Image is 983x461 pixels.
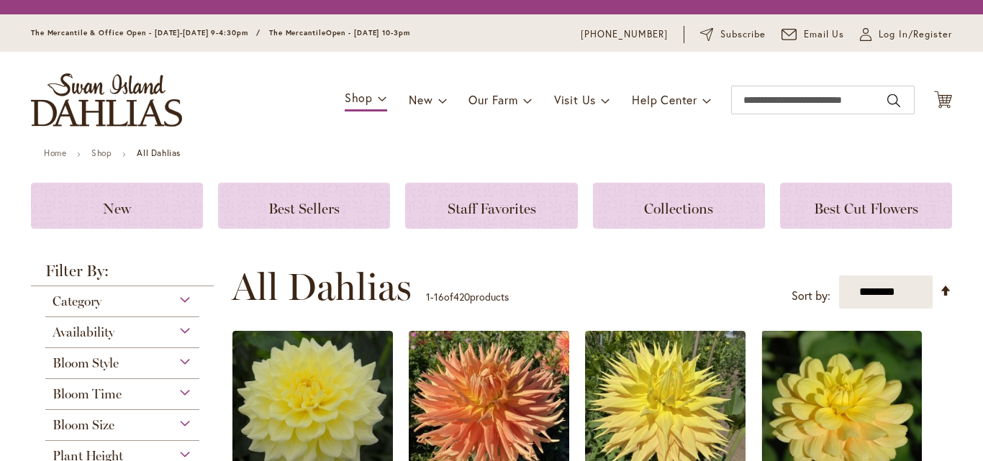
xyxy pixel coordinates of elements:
[792,283,830,309] label: Sort by:
[409,92,432,107] span: New
[405,183,577,229] a: Staff Favorites
[426,286,509,309] p: - of products
[448,200,536,217] span: Staff Favorites
[468,92,517,107] span: Our Farm
[780,183,952,229] a: Best Cut Flowers
[326,28,410,37] span: Open - [DATE] 10-3pm
[53,293,101,309] span: Category
[804,27,845,42] span: Email Us
[345,90,373,105] span: Shop
[581,27,668,42] a: [PHONE_NUMBER]
[593,183,765,229] a: Collections
[137,147,181,158] strong: All Dahlias
[860,27,952,42] a: Log In/Register
[31,73,182,127] a: store logo
[53,386,122,402] span: Bloom Time
[632,92,697,107] span: Help Center
[782,27,845,42] a: Email Us
[268,200,340,217] span: Best Sellers
[53,324,114,340] span: Availability
[426,290,430,303] span: 1
[814,200,918,217] span: Best Cut Flowers
[644,200,713,217] span: Collections
[91,147,112,158] a: Shop
[53,417,114,433] span: Bloom Size
[232,265,412,309] span: All Dahlias
[720,27,766,42] span: Subscribe
[434,290,444,303] span: 16
[31,28,326,37] span: The Mercantile & Office Open - [DATE]-[DATE] 9-4:30pm / The Mercantile
[218,183,390,229] a: Best Sellers
[554,92,596,107] span: Visit Us
[44,147,66,158] a: Home
[103,200,131,217] span: New
[700,27,766,42] a: Subscribe
[31,183,203,229] a: New
[879,27,952,42] span: Log In/Register
[31,263,214,286] strong: Filter By:
[53,355,119,371] span: Bloom Style
[453,290,470,303] span: 420
[887,89,900,112] button: Search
